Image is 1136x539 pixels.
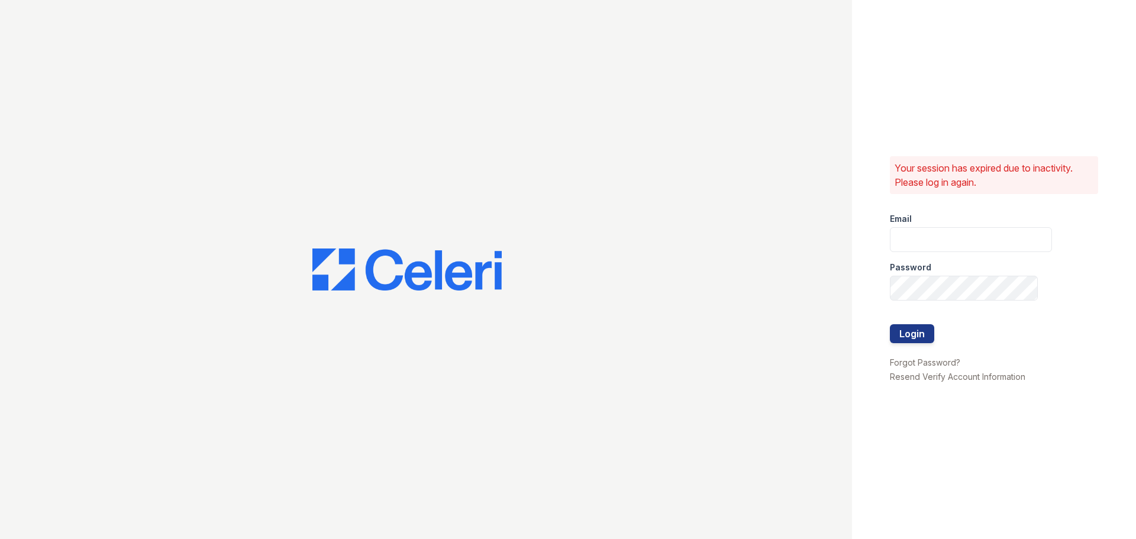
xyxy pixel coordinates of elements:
[890,357,960,367] a: Forgot Password?
[890,372,1025,382] a: Resend Verify Account Information
[890,324,934,343] button: Login
[890,262,931,273] label: Password
[895,161,1093,189] p: Your session has expired due to inactivity. Please log in again.
[312,248,502,291] img: CE_Logo_Blue-a8612792a0a2168367f1c8372b55b34899dd931a85d93a1a3d3e32e68fde9ad4.png
[890,213,912,225] label: Email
